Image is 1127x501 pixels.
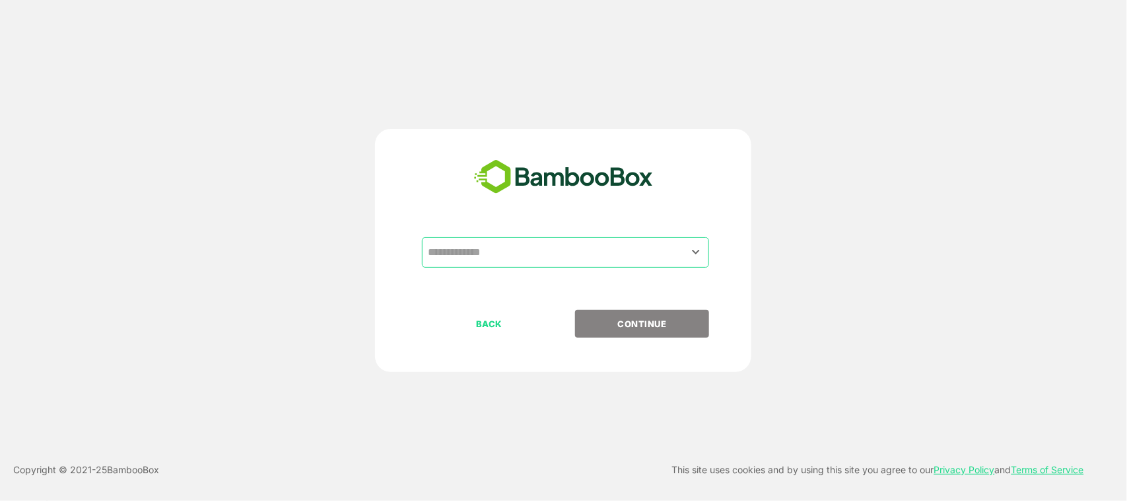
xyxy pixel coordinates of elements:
img: bamboobox [467,155,660,199]
a: Terms of Service [1011,464,1084,475]
button: CONTINUE [575,310,709,338]
p: This site uses cookies and by using this site you agree to our and [672,462,1084,478]
p: CONTINUE [576,317,708,331]
p: BACK [423,317,555,331]
a: Privacy Policy [934,464,995,475]
p: Copyright © 2021- 25 BambooBox [13,462,159,478]
button: Open [687,243,704,261]
button: BACK [422,310,556,338]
